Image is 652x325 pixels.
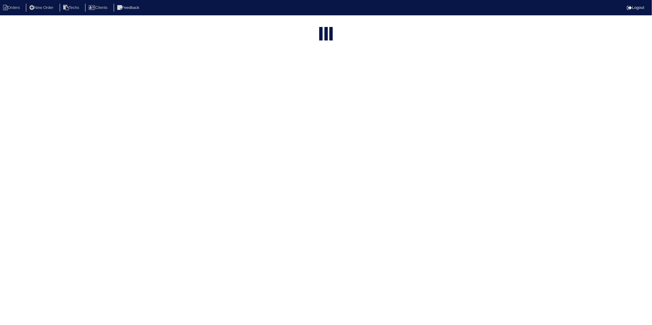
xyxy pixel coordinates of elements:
li: Clients [85,4,112,12]
a: Techs [60,5,84,10]
a: New Order [26,5,58,10]
li: Feedback [114,4,144,12]
li: Techs [60,4,84,12]
a: Clients [85,5,112,10]
li: New Order [26,4,58,12]
a: Logout [627,5,644,10]
div: loading... [324,27,328,43]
